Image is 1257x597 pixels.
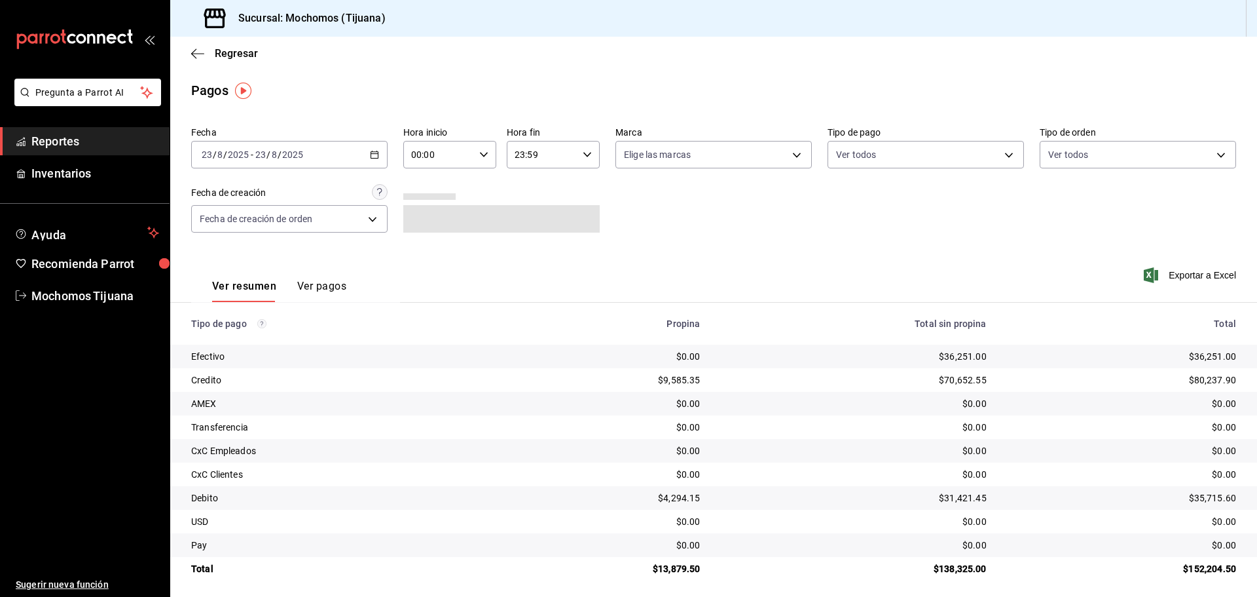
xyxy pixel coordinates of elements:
[227,149,249,160] input: ----
[624,148,691,161] span: Elige las marcas
[510,444,701,457] div: $0.00
[266,149,270,160] span: /
[191,562,489,575] div: Total
[615,128,812,137] label: Marca
[1008,444,1236,457] div: $0.00
[9,95,161,109] a: Pregunta a Parrot AI
[257,319,266,328] svg: Los pagos realizados con Pay y otras terminales son montos brutos.
[1146,267,1236,283] button: Exportar a Excel
[251,149,253,160] span: -
[191,491,489,505] div: Debito
[191,318,489,329] div: Tipo de pago
[191,81,228,100] div: Pagos
[31,164,159,182] span: Inventarios
[191,128,388,137] label: Fecha
[721,539,986,552] div: $0.00
[191,421,489,434] div: Transferencia
[1008,374,1236,387] div: $80,237.90
[1008,515,1236,528] div: $0.00
[31,255,159,273] span: Recomienda Parrot
[403,128,496,137] label: Hora inicio
[836,148,876,161] span: Ver todos
[191,397,489,410] div: AMEX
[721,318,986,329] div: Total sin propina
[510,350,701,363] div: $0.00
[278,149,282,160] span: /
[721,421,986,434] div: $0.00
[16,578,159,592] span: Sugerir nueva función
[510,318,701,329] div: Propina
[1008,562,1236,575] div: $152,204.50
[721,562,986,575] div: $138,325.00
[191,539,489,552] div: Pay
[721,515,986,528] div: $0.00
[510,421,701,434] div: $0.00
[1008,491,1236,505] div: $35,715.60
[1008,421,1236,434] div: $0.00
[507,128,600,137] label: Hora fin
[510,562,701,575] div: $13,879.50
[1008,397,1236,410] div: $0.00
[201,149,213,160] input: --
[191,350,489,363] div: Efectivo
[14,79,161,106] button: Pregunta a Parrot AI
[191,468,489,481] div: CxC Clientes
[144,34,155,45] button: open_drawer_menu
[212,280,276,302] button: Ver resumen
[1008,539,1236,552] div: $0.00
[1008,350,1236,363] div: $36,251.00
[510,491,701,505] div: $4,294.15
[721,397,986,410] div: $0.00
[721,444,986,457] div: $0.00
[282,149,304,160] input: ----
[255,149,266,160] input: --
[721,468,986,481] div: $0.00
[212,280,346,302] div: navigation tabs
[191,374,489,387] div: Credito
[191,186,266,200] div: Fecha de creación
[721,491,986,505] div: $31,421.45
[1008,318,1236,329] div: Total
[31,287,159,305] span: Mochomos Tijuana
[215,47,258,60] span: Regresar
[191,47,258,60] button: Regresar
[1008,468,1236,481] div: $0.00
[510,397,701,410] div: $0.00
[828,128,1024,137] label: Tipo de pago
[223,149,227,160] span: /
[191,515,489,528] div: USD
[31,132,159,150] span: Reportes
[228,10,386,26] h3: Sucursal: Mochomos (Tijuana)
[510,539,701,552] div: $0.00
[217,149,223,160] input: --
[31,225,142,241] span: Ayuda
[510,468,701,481] div: $0.00
[510,374,701,387] div: $9,585.35
[510,515,701,528] div: $0.00
[235,83,251,99] img: Tooltip marker
[1048,148,1088,161] span: Ver todos
[35,86,141,100] span: Pregunta a Parrot AI
[200,212,312,225] span: Fecha de creación de orden
[297,280,346,302] button: Ver pagos
[271,149,278,160] input: --
[721,350,986,363] div: $36,251.00
[721,374,986,387] div: $70,652.55
[1040,128,1236,137] label: Tipo de orden
[191,444,489,457] div: CxC Empleados
[213,149,217,160] span: /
